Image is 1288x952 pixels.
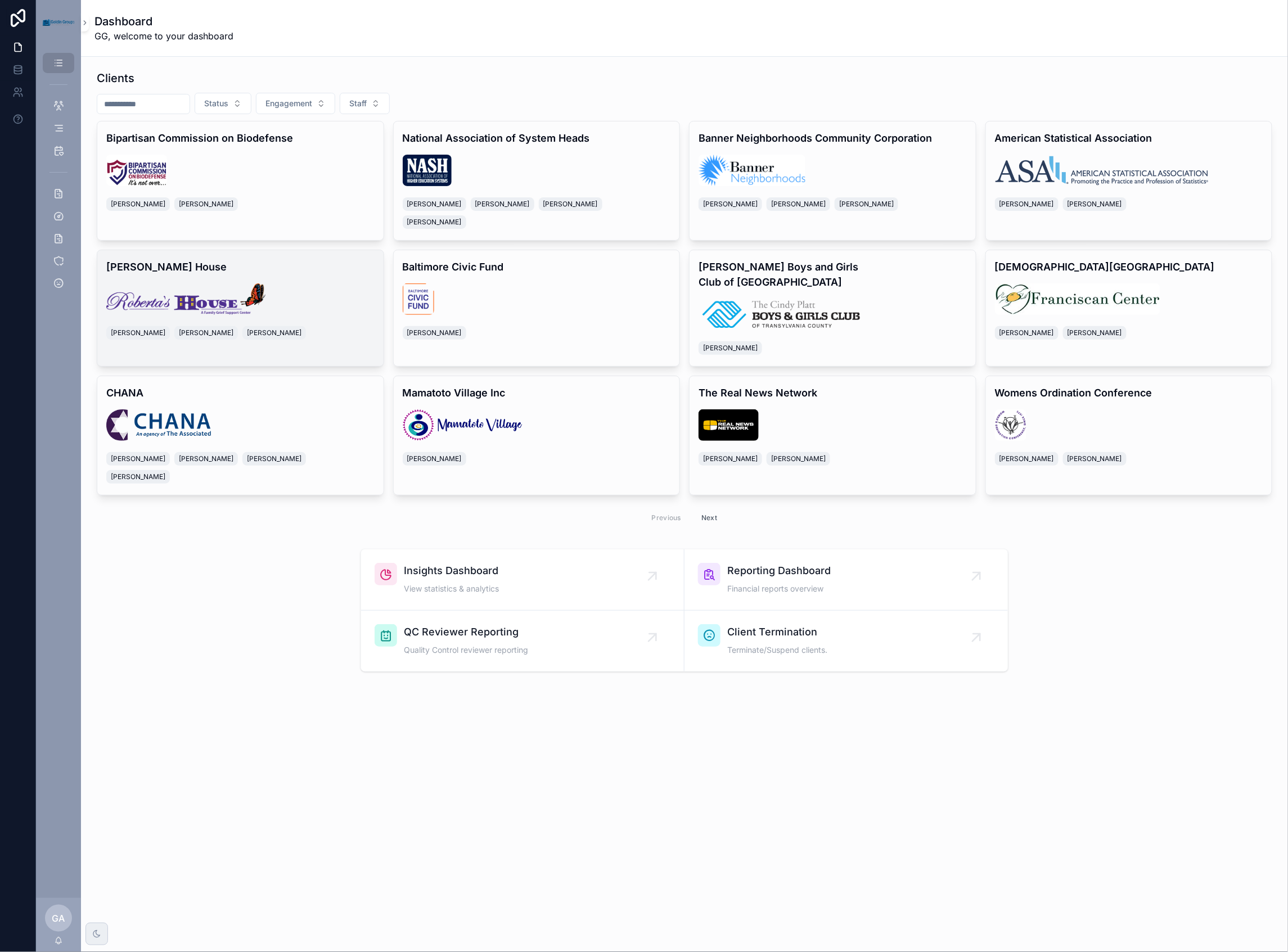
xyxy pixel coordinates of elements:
span: [PERSON_NAME] [999,200,1054,209]
a: Reporting DashboardFinancial reports overview [684,549,1008,611]
a: QC Reviewer ReportingQuality Control reviewer reporting [361,611,684,671]
span: [PERSON_NAME] [703,454,758,463]
span: Quality Control reviewer reporting [404,644,528,656]
span: Reporting Dashboard [727,563,831,579]
span: [PERSON_NAME] [1068,200,1122,209]
span: Client Termination [727,624,827,640]
span: [PERSON_NAME] [407,328,462,337]
span: [PERSON_NAME] [247,454,301,463]
span: [PERSON_NAME] [771,200,826,209]
h4: National Association of System Heads [403,130,671,146]
span: GG, welcome to your dashboard [94,29,233,43]
img: logo.jpg [106,155,167,186]
span: QC Reviewer Reporting [404,624,528,640]
img: logo.webp [995,155,1212,186]
a: National Association of System HeadsNASH-Logo.png[PERSON_NAME][PERSON_NAME][PERSON_NAME][PERSON_N... [393,121,681,241]
a: [DEMOGRAPHIC_DATA][GEOGRAPHIC_DATA]logo.jpg[PERSON_NAME][PERSON_NAME] [985,250,1273,367]
h4: Baltimore Civic Fund [403,259,671,274]
h4: The Real News Network [699,385,967,400]
span: View statistics & analytics [404,583,499,594]
a: Client TerminationTerminate/Suspend clients. [684,611,1008,671]
a: Banner Neighborhoods Community Corporationlogo.png[PERSON_NAME][PERSON_NAME][PERSON_NAME] [689,121,976,241]
h4: Bipartisan Commission on Biodefense [106,130,375,146]
img: NASH-Logo.png [403,155,452,186]
div: scrollable content [36,45,81,308]
h4: American Statistical Association [995,130,1263,146]
span: [PERSON_NAME] [179,200,233,209]
span: [PERSON_NAME] [1068,454,1122,463]
h4: [PERSON_NAME] Boys and Girls Club of [GEOGRAPHIC_DATA] [699,259,967,290]
span: [PERSON_NAME] [475,200,530,209]
img: logo.png [699,409,759,441]
img: logo.png [106,283,265,315]
span: [PERSON_NAME] [111,200,165,209]
span: [PERSON_NAME] [839,200,894,209]
span: Financial reports overview [727,583,831,594]
img: logo.png [699,155,805,186]
h1: Dashboard [94,13,233,29]
span: Terminate/Suspend clients. [727,644,827,656]
img: logo.webp [106,409,211,441]
span: [PERSON_NAME] [111,472,165,481]
span: [PERSON_NAME] [111,454,165,463]
span: Insights Dashboard [404,563,499,579]
h4: [PERSON_NAME] House [106,259,375,274]
a: American Statistical Associationlogo.webp[PERSON_NAME][PERSON_NAME] [985,121,1273,241]
a: CHANAlogo.webp[PERSON_NAME][PERSON_NAME][PERSON_NAME][PERSON_NAME] [97,376,384,495]
h1: Clients [97,70,134,86]
a: Insights DashboardView statistics & analytics [361,549,684,611]
img: logo.png [699,299,864,330]
span: [PERSON_NAME] [179,328,233,337]
span: GA [52,912,65,925]
a: Mamatoto Village Inclogo.svg[PERSON_NAME] [393,376,681,495]
button: Select Button [256,93,335,114]
span: [PERSON_NAME] [247,328,301,337]
h4: CHANA [106,385,375,400]
button: Select Button [340,93,390,114]
img: logo.png [403,283,434,315]
a: [PERSON_NAME] Houselogo.png[PERSON_NAME][PERSON_NAME][PERSON_NAME] [97,250,384,367]
button: Select Button [195,93,251,114]
span: [PERSON_NAME] [703,200,758,209]
span: [PERSON_NAME] [999,454,1054,463]
span: [PERSON_NAME] [407,218,462,227]
span: [PERSON_NAME] [771,454,826,463]
img: 7750340-logo.png [995,409,1026,441]
a: Bipartisan Commission on Biodefenselogo.jpg[PERSON_NAME][PERSON_NAME] [97,121,384,241]
a: The Real News Networklogo.png[PERSON_NAME][PERSON_NAME] [689,376,976,495]
a: Baltimore Civic Fundlogo.png[PERSON_NAME] [393,250,681,367]
span: [PERSON_NAME] [999,328,1054,337]
h4: [DEMOGRAPHIC_DATA][GEOGRAPHIC_DATA] [995,259,1263,274]
img: logo.svg [403,409,523,441]
span: [PERSON_NAME] [1068,328,1122,337]
span: Staff [349,98,367,109]
span: [PERSON_NAME] [703,344,758,353]
a: [PERSON_NAME] Boys and Girls Club of [GEOGRAPHIC_DATA]logo.png[PERSON_NAME] [689,250,976,367]
span: [PERSON_NAME] [407,454,462,463]
span: Engagement [265,98,312,109]
img: App logo [43,19,74,25]
h4: Banner Neighborhoods Community Corporation [699,130,967,146]
span: Status [204,98,228,109]
img: logo.jpg [995,283,1161,315]
span: [PERSON_NAME] [543,200,598,209]
span: [PERSON_NAME] [407,200,462,209]
span: [PERSON_NAME] [179,454,233,463]
button: Next [693,509,725,526]
span: [PERSON_NAME] [111,328,165,337]
h4: Womens Ordination Conference [995,385,1263,400]
a: Womens Ordination Conference7750340-logo.png[PERSON_NAME][PERSON_NAME] [985,376,1273,495]
h4: Mamatoto Village Inc [403,385,671,400]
